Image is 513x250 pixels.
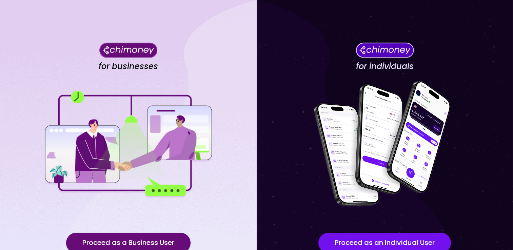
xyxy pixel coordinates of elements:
[356,42,414,58] img: Chimoney for individuals
[300,77,470,212] img: for individuals
[43,91,213,198] img: for businesses
[356,61,414,71] h4: for individuals
[99,42,157,58] img: Chimoney for businesses
[99,61,158,71] h4: for businesses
